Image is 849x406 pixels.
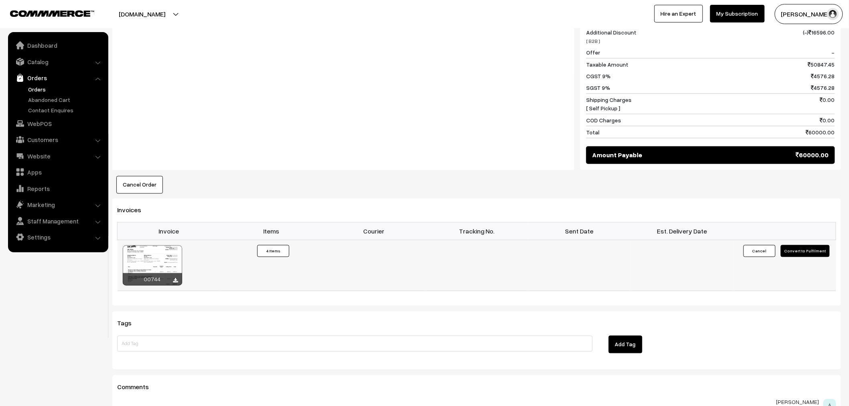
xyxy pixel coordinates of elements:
[806,128,835,136] span: 60000.00
[220,223,323,240] th: Items
[91,4,193,24] button: [DOMAIN_NAME]
[10,165,106,179] a: Apps
[10,38,106,53] a: Dashboard
[10,55,106,69] a: Catalog
[811,83,835,92] span: 4576.28
[10,71,106,85] a: Orders
[803,28,835,45] span: (-) 16596.00
[808,60,835,69] span: 50847.45
[323,223,425,240] th: Courier
[811,72,835,80] span: 4576.28
[10,181,106,196] a: Reports
[425,223,528,240] th: Tracking No.
[10,197,106,212] a: Marketing
[775,4,843,24] button: [PERSON_NAME]
[586,48,600,57] span: Offer
[10,132,106,147] a: Customers
[117,206,151,214] span: Invoices
[528,223,631,240] th: Sent Date
[117,319,141,327] span: Tags
[586,60,628,69] span: Taxable Amount
[586,28,636,45] span: Additional Discount
[832,48,835,57] span: -
[586,128,599,136] span: Total
[10,230,106,244] a: Settings
[781,245,830,257] button: Convert to Fulfilment
[10,116,106,131] a: WebPOS
[10,149,106,163] a: Website
[586,83,610,92] span: SGST 9%
[820,116,835,124] span: 0.00
[710,5,765,22] a: My Subscription
[631,223,733,240] th: Est. Delivery Date
[609,336,642,353] button: Add Tag
[796,150,829,160] span: 60000.00
[10,214,106,228] a: Staff Management
[586,95,632,112] span: Shipping Charges [ Self Pickup ]
[10,10,94,16] img: COMMMERCE
[26,85,106,93] a: Orders
[743,245,776,257] button: Cancel
[123,273,182,286] div: 00744
[117,383,158,391] span: Comments
[586,116,621,124] span: COD Charges
[257,245,289,257] button: 4 Items
[592,150,642,160] span: Amount Payable
[26,95,106,104] a: Abandoned Cart
[117,399,819,406] p: [PERSON_NAME]
[586,38,600,44] span: [ B2B ]
[654,5,703,22] a: Hire an Expert
[820,95,835,112] span: 0.00
[827,8,839,20] img: user
[118,223,220,240] th: Invoice
[586,72,611,80] span: CGST 9%
[117,336,593,352] input: Add Tag
[116,176,163,194] button: Cancel Order
[26,106,106,114] a: Contact Enquires
[10,8,80,18] a: COMMMERCE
